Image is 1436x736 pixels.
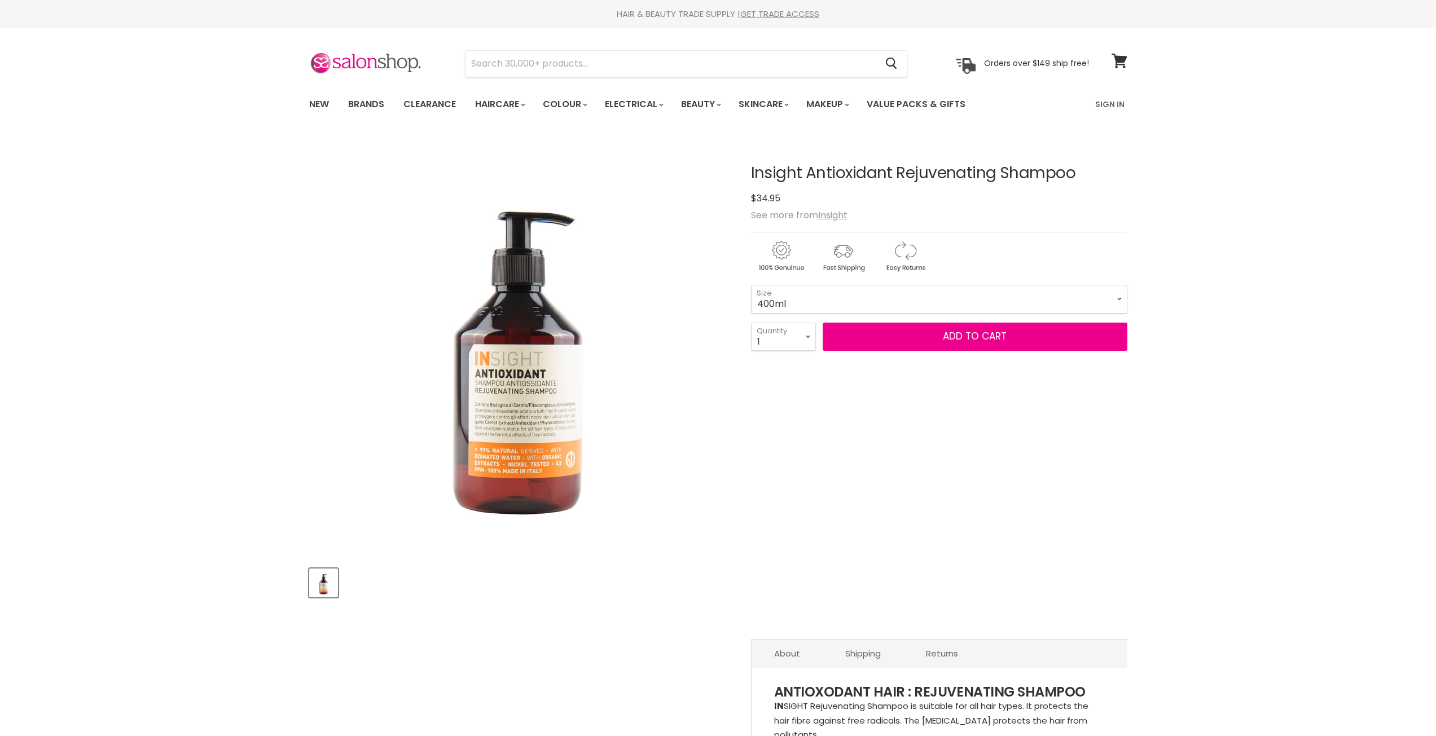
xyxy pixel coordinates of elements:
a: GET TRADE ACCESS [740,8,819,20]
span: Add to cart [943,329,1007,343]
a: Returns [903,640,981,667]
nav: Main [295,88,1141,121]
input: Search [466,51,877,77]
a: Shipping [823,640,903,667]
img: Insight Antioxidant Rejuvenating Shampoo [310,570,337,596]
h3: ANTIOXODANT HAIR : REJUVENATING SHAMPOO [774,685,1105,699]
a: Brands [340,92,393,116]
button: Search [877,51,907,77]
a: Insight [818,209,847,222]
a: Value Packs & Gifts [858,92,974,116]
a: Electrical [596,92,670,116]
p: Orders over $149 ship free! [984,58,1089,68]
button: Insight Antioxidant Rejuvenating Shampoo [309,568,338,597]
button: Add to cart [823,323,1127,351]
select: Quantity [751,323,816,351]
div: HAIR & BEAUTY TRADE SUPPLY | [295,8,1141,20]
ul: Main menu [301,88,1031,121]
span: $34.95 [751,192,780,205]
div: Insight Antioxidant Rejuvenating Shampoo image. Click or Scroll to Zoom. [309,136,731,558]
span: See more from [751,209,847,222]
a: Beauty [673,92,728,116]
a: New [301,92,337,116]
form: Product [465,50,907,77]
a: Colour [534,92,594,116]
img: shipping.gif [813,239,873,274]
a: About [752,640,823,667]
a: Sign In [1088,92,1131,116]
img: genuine.gif [751,239,811,274]
img: Insight Antioxidant Rejuvenating Shampoo [319,149,720,544]
a: Clearance [395,92,464,116]
a: Haircare [467,92,532,116]
img: returns.gif [875,239,935,274]
a: Makeup [798,92,856,116]
h1: Insight Antioxidant Rejuvenating Shampoo [751,165,1127,182]
a: Skincare [730,92,796,116]
strong: IN [774,700,784,712]
div: Product thumbnails [308,565,732,597]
